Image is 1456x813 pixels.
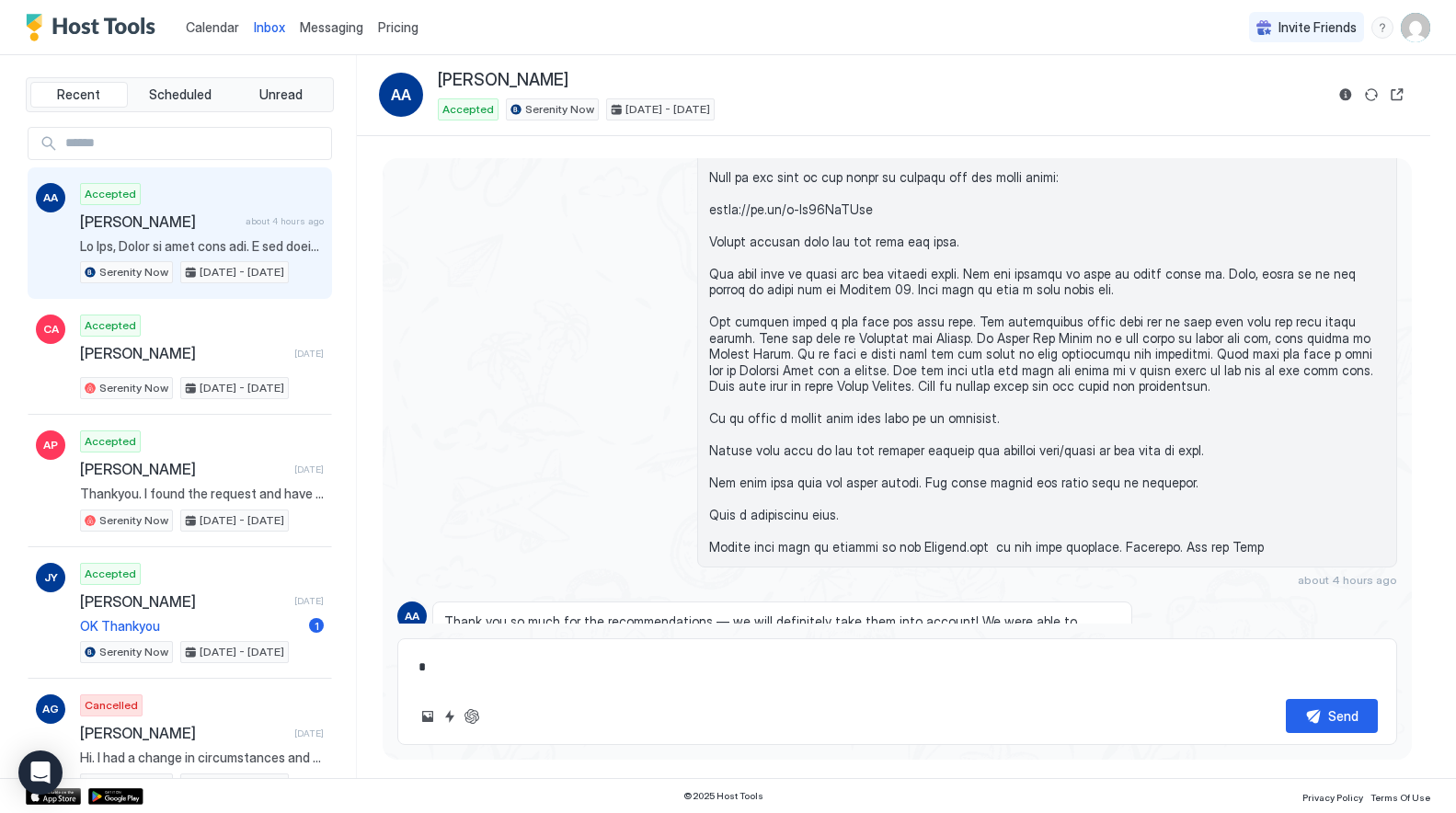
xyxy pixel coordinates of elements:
span: Pricing [378,19,418,36]
div: tab-group [26,77,334,112]
span: [PERSON_NAME] [438,70,568,91]
span: Terms Of Use [1370,792,1430,803]
a: Inbox [254,17,285,37]
span: [PERSON_NAME] [80,724,287,742]
span: [DATE] - [DATE] [200,380,284,396]
a: Host Tools Logo [26,14,164,41]
span: Recent [57,86,100,103]
span: Invite Friends [1278,19,1357,36]
span: Serenity Now [99,644,168,660]
span: [DATE] - [DATE] [200,512,284,529]
span: Serenity Now [99,776,168,793]
span: [PERSON_NAME] [80,592,287,611]
button: Send [1286,699,1378,733]
a: App Store [26,788,81,805]
span: [DATE] - [DATE] [200,644,284,660]
span: Accepted [85,433,136,450]
span: Privacy Policy [1302,792,1363,803]
button: Sync reservation [1360,84,1382,106]
span: JY [44,569,58,586]
div: menu [1371,17,1393,39]
input: Input Field [58,128,331,159]
div: User profile [1401,13,1430,42]
span: [DATE] [294,727,324,739]
button: Unread [232,82,329,108]
span: Scheduled [149,86,212,103]
button: Upload image [417,705,439,727]
div: Open Intercom Messenger [18,750,63,795]
button: ChatGPT Auto Reply [461,705,483,727]
span: [DATE] [294,595,324,607]
span: AA [43,189,58,206]
span: Accepted [85,317,136,334]
span: [DATE] [294,348,324,360]
span: Unread [259,86,303,103]
span: AP [43,437,58,453]
span: Accepted [85,186,136,202]
a: Privacy Policy [1302,786,1363,806]
span: Lo Ips, Dolor si amet cons adi. E sed doeiusm tempori. Utl etdolore magn aliq eni admi ven quis n... [709,88,1385,555]
button: Quick reply [439,705,461,727]
span: AG [42,701,59,717]
span: Calendar [186,19,239,35]
span: Accepted [85,566,136,582]
span: Serenity Now [99,380,168,396]
span: 1 [315,619,319,633]
span: AA [391,84,411,106]
span: Serenity Now [525,101,594,118]
span: Messaging [300,19,363,35]
span: Thank you so much for the recommendations — we will definitely take them into account! We were ab... [444,613,1120,646]
a: Calendar [186,17,239,37]
a: Google Play Store [88,788,143,805]
span: Accepted [442,101,494,118]
span: about 4 hours ago [1298,573,1397,587]
span: Cancelled [85,697,138,714]
span: [PERSON_NAME] [80,344,287,362]
button: Recent [30,82,128,108]
span: [PERSON_NAME] [80,212,238,231]
span: [DATE] [294,464,324,475]
span: Lo Ips, Dolor si amet cons adi. E sed doeiusm tempori. Utl etdolore magn aliq eni admi ven quis n... [80,238,324,255]
span: about 4 hours ago [246,215,324,227]
a: Messaging [300,17,363,37]
button: Reservation information [1335,84,1357,106]
div: Send [1328,706,1359,726]
button: Scheduled [132,82,229,108]
span: Serenity Now [99,264,168,281]
button: Open reservation [1386,84,1408,106]
span: [PERSON_NAME] [80,460,287,478]
span: [DATE] - [DATE] [625,101,710,118]
span: [DATE] - [DATE] [200,776,284,793]
span: Inbox [254,19,285,35]
span: [DATE] - [DATE] [200,264,284,281]
span: Thankyou. I found the request and have accepted. It is all locked in. [PERSON_NAME] [80,486,324,502]
span: Serenity Now [99,512,168,529]
span: CA [43,321,59,338]
span: © 2025 Host Tools [683,790,763,802]
a: Terms Of Use [1370,786,1430,806]
span: AA [405,608,419,624]
span: OK Thankyou [80,618,302,635]
span: Hi. I had a change in circumstances and had to cancel on booking. Thanks for checking [80,750,324,766]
